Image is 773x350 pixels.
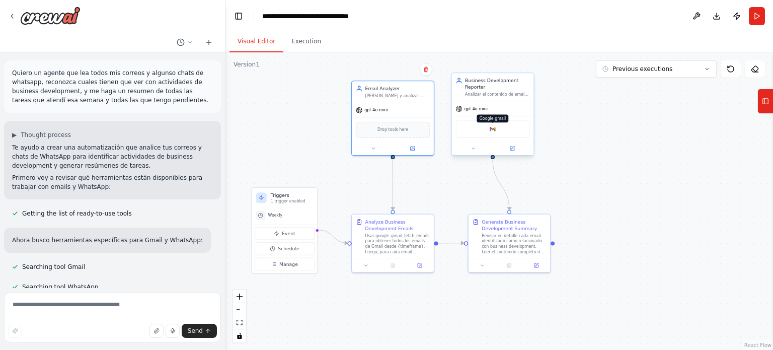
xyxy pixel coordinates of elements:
div: Generate Business Development SummaryRevisar en detalle cada email identificado como relacionado ... [468,214,551,273]
button: Delete node [419,63,432,76]
button: Click to speak your automation idea [166,324,180,338]
a: React Flow attribution [744,342,771,348]
div: Email Analyzer [365,85,430,92]
button: fit view [233,316,246,329]
img: Google gmail [489,125,497,133]
h3: Triggers [271,192,314,198]
p: Te ayudo a crear una automatización que analice tus correos y chats de WhatsApp para identificar ... [12,143,213,170]
button: zoom out [233,303,246,316]
div: Email Analyzer[PERSON_NAME] y analizar todos los emails de {timeframe} en Gmail para identificar ... [351,81,434,156]
span: Manage [279,261,298,267]
p: Quiero un agente que lea todos mis correos y algunso chats de whatsapp, reconozca cuales tienen q... [12,68,213,105]
span: Drop tools here [377,126,408,133]
span: Getting the list of ready-to-use tools [22,209,132,218]
button: Upload files [149,324,164,338]
button: Previous executions [596,60,717,78]
div: Business Development ReporterAnalizar el contenido de emails relacionados con business developmen... [451,74,534,157]
div: React Flow controls [233,290,246,342]
button: Manage [255,258,315,270]
span: Searching tool WhatsApp [22,283,98,291]
button: Open in side panel [394,145,431,153]
button: Start a new chat [201,36,217,48]
span: Thought process [21,131,71,139]
nav: breadcrumb [262,11,380,21]
button: Schedule [255,242,315,255]
img: Logo [20,7,81,25]
button: toggle interactivity [233,329,246,342]
div: Revisar en detalle cada email identificado como relacionado con business development. Leer el con... [482,233,546,254]
div: Business Development Reporter [465,77,529,90]
button: Send [182,324,217,338]
span: Event [282,230,295,237]
button: Open in side panel [408,261,431,269]
div: Analyze Business Development EmailsUsar google_gmail_fetch_emails para obtener todos los emails d... [351,214,434,273]
div: Usar google_gmail_fetch_emails para obtener todos los emails de Gmail desde {timeframe}. Luego, p... [365,233,430,254]
button: Open in side panel [493,145,531,153]
button: No output available [495,261,523,269]
g: Edge from 59b681d8-c2b9-42f5-98c7-d01701cf0b8c to 0d26ac61-0f15-4419-bcd8-0c5a6705c8e1 [438,240,464,246]
span: Schedule [278,245,299,252]
button: Switch to previous chat [173,36,197,48]
button: Execution [283,31,329,52]
div: Analyze Business Development Emails [365,219,430,232]
div: Generate Business Development Summary [482,219,546,232]
span: gpt-4o-mini [364,107,388,113]
p: Ahora busco herramientas específicas para Gmail y WhatsApp: [12,236,203,245]
span: Send [188,327,203,335]
span: ▶ [12,131,17,139]
div: Version 1 [234,60,260,68]
button: No output available [379,261,407,269]
button: Visual Editor [229,31,283,52]
div: [PERSON_NAME] y analizar todos los emails de {timeframe} en Gmail para identificar aquellos relac... [365,93,430,99]
div: Analizar el contenido de emails relacionados con business development y generar un resumen comple... [465,92,529,97]
p: Primero voy a revisar qué herramientas están disponibles para trabajar con emails y WhatsApp: [12,173,213,191]
div: Triggers1 trigger enabledWeeklyEventScheduleManage [251,187,318,274]
span: gpt-4o-mini [465,106,488,112]
g: Edge from 9705c65e-57a1-4c34-aaf6-d549e802a35a to 59b681d8-c2b9-42f5-98c7-d01701cf0b8c [390,159,396,210]
g: Edge from 5aa39f07-0d0b-445b-8d37-a2a5293da1c4 to 0d26ac61-0f15-4419-bcd8-0c5a6705c8e1 [489,160,512,210]
g: Edge from triggers to 59b681d8-c2b9-42f5-98c7-d01701cf0b8c [319,227,347,246]
button: Event [255,227,315,240]
button: Improve this prompt [8,324,22,338]
button: zoom in [233,290,246,303]
span: Previous executions [612,65,672,73]
button: ▶Thought process [12,131,71,139]
span: Weekly [268,213,282,219]
button: Open in side panel [525,261,548,269]
button: Hide left sidebar [231,9,246,23]
span: Searching tool Gmail [22,263,85,271]
p: 1 trigger enabled [271,198,314,204]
